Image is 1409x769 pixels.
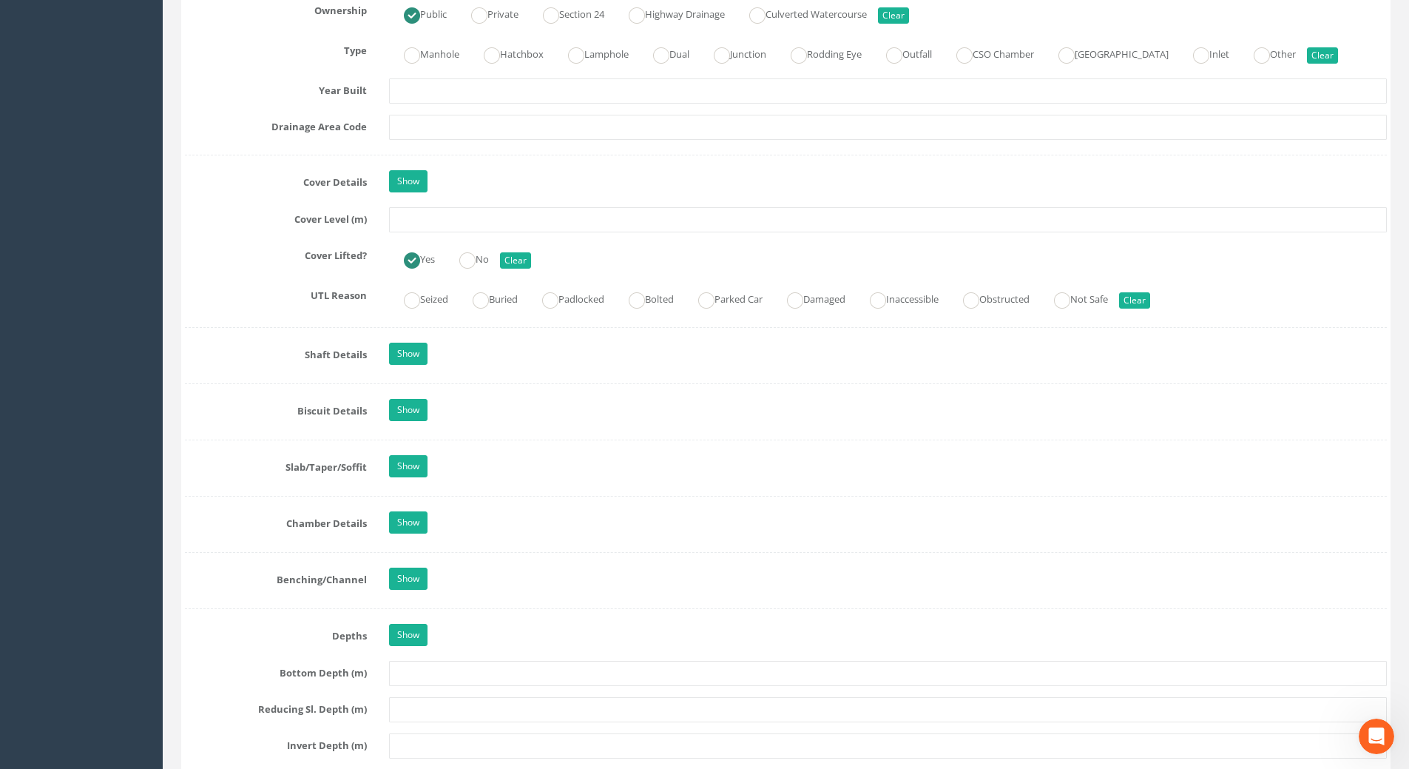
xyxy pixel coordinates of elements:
[1039,287,1108,309] label: Not Safe
[174,38,378,58] label: Type
[614,2,725,24] label: Highway Drainage
[174,170,378,189] label: Cover Details
[30,368,248,383] div: Deleting Data
[174,624,378,643] label: Depths
[174,283,378,303] label: UTL Reason
[174,568,378,587] label: Benching/Channel
[389,568,428,590] a: Show
[174,343,378,362] label: Shaft Details
[500,252,531,269] button: Clear
[527,287,604,309] label: Padlocked
[458,287,518,309] label: Buried
[389,343,428,365] a: Show
[776,42,862,64] label: Rodding Eye
[30,423,248,438] div: Creating Data Records
[30,105,266,130] p: Hi [PERSON_NAME]
[30,250,266,266] div: Would it be easier to talk face to face?
[1359,719,1394,754] iframe: Intercom live chat
[1239,42,1296,64] label: Other
[772,287,845,309] label: Damaged
[174,733,378,753] label: Invert Depth (m)
[254,24,281,50] div: Close
[174,455,378,474] label: Slab/Taper/Soffit
[389,399,428,421] a: Show
[553,42,629,64] label: Lamphole
[699,42,766,64] label: Junction
[469,42,544,64] label: Hatchbox
[21,389,274,417] div: Location Sketch
[683,287,763,309] label: Parked Car
[30,187,247,202] div: Send us a message
[123,499,174,509] span: Messages
[174,207,378,226] label: Cover Level (m)
[174,78,378,98] label: Year Built
[30,130,266,155] p: How can we help?
[528,2,604,24] label: Section 24
[21,417,274,444] div: Creating Data Records
[734,2,867,24] label: Culverted Watercourse
[1307,47,1338,64] button: Clear
[33,499,66,509] span: Home
[174,244,378,263] label: Cover Lifted?
[1119,292,1150,309] button: Clear
[174,697,378,716] label: Reducing Sl. Depth (m)
[201,24,231,53] img: Profile image for Jimmy
[445,247,489,269] label: No
[389,455,428,477] a: Show
[21,362,274,389] div: Deleting Data
[638,42,689,64] label: Dual
[197,462,296,521] button: Help
[389,624,428,646] a: Show
[21,326,274,356] button: Search for help
[389,287,448,309] label: Seized
[389,170,428,192] a: Show
[174,511,378,531] label: Chamber Details
[942,42,1034,64] label: CSO Chamber
[614,287,674,309] label: Bolted
[30,272,266,301] button: Set up a call
[174,661,378,680] label: Bottom Depth (m)
[389,247,435,269] label: Yes
[389,511,428,534] a: Show
[30,395,248,411] div: Location Sketch
[456,2,518,24] label: Private
[174,115,378,134] label: Drainage Area Code
[1178,42,1229,64] label: Inlet
[98,462,197,521] button: Messages
[234,499,258,509] span: Help
[30,334,120,349] span: Search for help
[30,30,159,50] img: logo
[30,202,247,218] div: We'll be back online in 30 minutes
[15,174,281,230] div: Send us a messageWe'll be back online in 30 minutes
[878,7,909,24] button: Clear
[389,2,447,24] label: Public
[174,399,378,418] label: Biscuit Details
[855,287,939,309] label: Inaccessible
[1044,42,1169,64] label: [GEOGRAPHIC_DATA]
[389,42,459,64] label: Manhole
[948,287,1030,309] label: Obstructed
[871,42,932,64] label: Outfall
